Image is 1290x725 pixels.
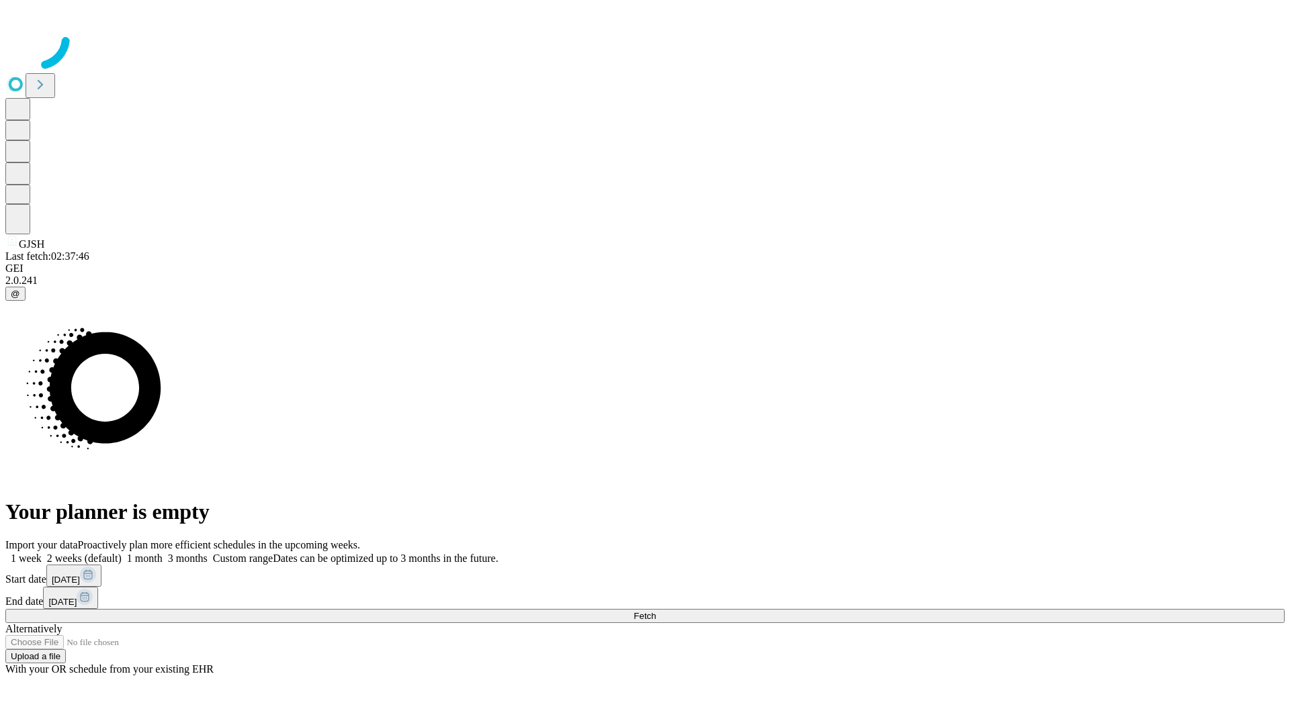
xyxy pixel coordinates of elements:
[5,287,26,301] button: @
[5,262,1285,275] div: GEI
[11,552,42,564] span: 1 week
[11,289,20,299] span: @
[5,499,1285,524] h1: Your planner is empty
[19,238,44,250] span: GJSH
[52,575,80,585] span: [DATE]
[273,552,498,564] span: Dates can be optimized up to 3 months in the future.
[5,609,1285,623] button: Fetch
[46,565,101,587] button: [DATE]
[5,649,66,663] button: Upload a file
[5,587,1285,609] div: End date
[5,565,1285,587] div: Start date
[634,611,656,621] span: Fetch
[5,275,1285,287] div: 2.0.241
[127,552,163,564] span: 1 month
[5,250,89,262] span: Last fetch: 02:37:46
[48,597,77,607] span: [DATE]
[78,539,360,550] span: Proactively plan more efficient schedules in the upcoming weeks.
[213,552,273,564] span: Custom range
[43,587,98,609] button: [DATE]
[5,663,214,675] span: With your OR schedule from your existing EHR
[168,552,208,564] span: 3 months
[5,623,62,634] span: Alternatively
[5,539,78,550] span: Import your data
[47,552,122,564] span: 2 weeks (default)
